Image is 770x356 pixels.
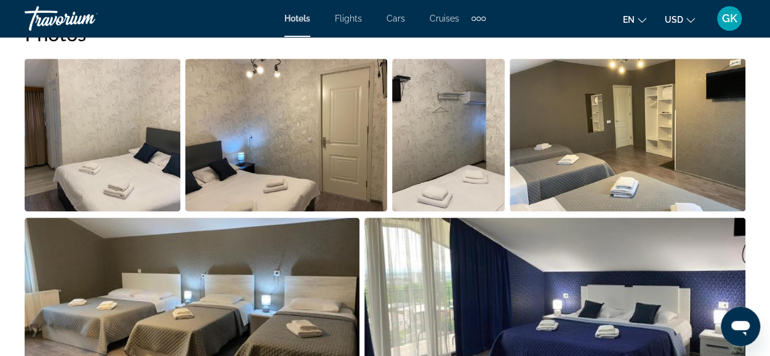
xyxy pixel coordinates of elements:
[25,58,180,212] button: Open full-screen image slider
[284,14,310,23] a: Hotels
[722,12,737,25] span: GK
[387,14,405,23] a: Cars
[185,58,387,212] button: Open full-screen image slider
[392,58,505,212] button: Open full-screen image slider
[713,6,745,31] button: User Menu
[430,14,459,23] a: Cruises
[471,9,486,28] button: Extra navigation items
[335,14,362,23] a: Flights
[721,307,760,346] iframe: Кнопка запуска окна обмена сообщениями
[25,2,148,34] a: Travorium
[510,58,745,212] button: Open full-screen image slider
[623,10,646,28] button: Change language
[665,15,683,25] span: USD
[623,15,635,25] span: en
[665,10,695,28] button: Change currency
